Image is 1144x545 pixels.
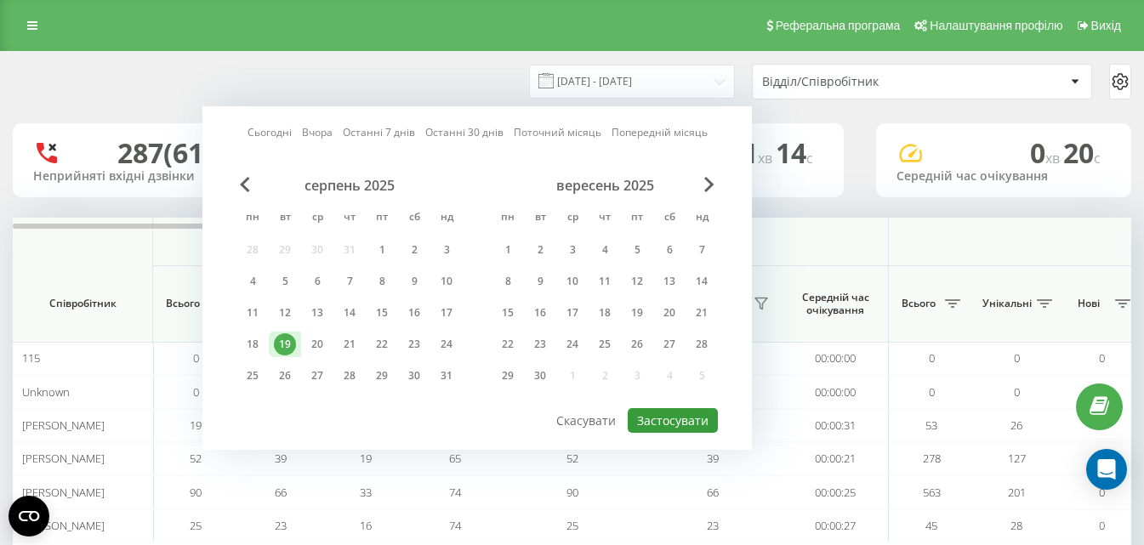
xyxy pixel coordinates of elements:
div: нд 24 серп 2025 р. [430,332,463,357]
div: сб 27 вер 2025 р. [653,332,686,357]
div: 5 [626,239,648,261]
div: 28 [691,333,713,355]
abbr: вівторок [272,206,298,231]
div: 18 [242,333,264,355]
abbr: субота [657,206,682,231]
abbr: неділя [689,206,714,231]
div: сб 6 вер 2025 р. [653,237,686,263]
div: сб 16 серп 2025 р. [398,300,430,326]
div: вересень 2025 [492,177,718,194]
div: пт 8 серп 2025 р. [366,269,398,294]
div: вт 16 вер 2025 р. [524,300,556,326]
span: Вхідні дзвінки [197,235,844,248]
div: пн 29 вер 2025 р. [492,363,524,389]
div: 4 [242,270,264,292]
div: нд 31 серп 2025 р. [430,363,463,389]
div: 9 [529,270,551,292]
div: ср 24 вер 2025 р. [556,332,589,357]
div: нд 7 вер 2025 р. [686,237,718,263]
a: Останні 30 днів [425,124,504,140]
span: [PERSON_NAME] [22,485,105,500]
div: пн 1 вер 2025 р. [492,237,524,263]
div: нд 3 серп 2025 р. [430,237,463,263]
td: 00:00:25 [783,475,889,508]
td: 00:00:00 [783,375,889,408]
div: 7 [691,239,713,261]
div: 11 [242,302,264,324]
span: [PERSON_NAME] [22,417,105,433]
div: 2 [529,239,551,261]
div: 27 [658,333,680,355]
div: 2 [403,239,425,261]
span: Unknown [22,384,70,400]
span: Середній час очікування [795,291,875,317]
div: 12 [626,270,648,292]
div: 19 [626,302,648,324]
abbr: неділя [434,206,459,231]
span: 90 [190,485,202,500]
span: 25 [566,518,578,533]
div: Open Intercom Messenger [1086,449,1127,490]
div: 26 [274,365,296,387]
div: 15 [371,302,393,324]
div: 6 [658,239,680,261]
abbr: п’ятниця [624,206,650,231]
span: Previous Month [240,177,250,192]
div: 1 [371,239,393,261]
div: пт 15 серп 2025 р. [366,300,398,326]
div: 23 [529,333,551,355]
span: 66 [707,485,719,500]
abbr: середа [304,206,330,231]
div: чт 18 вер 2025 р. [589,300,621,326]
div: пт 5 вер 2025 р. [621,237,653,263]
span: 20 [1063,134,1101,171]
div: 29 [371,365,393,387]
div: сб 23 серп 2025 р. [398,332,430,357]
div: 8 [371,270,393,292]
div: 287 (61)% [117,137,237,169]
div: нд 14 вер 2025 р. [686,269,718,294]
td: 00:00:00 [783,342,889,375]
div: чт 14 серп 2025 р. [333,300,366,326]
button: Застосувати [628,408,718,433]
span: 90 [566,485,578,500]
div: чт 21 серп 2025 р. [333,332,366,357]
span: 33 [360,485,372,500]
span: 201 [1008,485,1026,500]
td: 00:00:31 [783,409,889,442]
div: вт 23 вер 2025 р. [524,332,556,357]
div: чт 4 вер 2025 р. [589,237,621,263]
span: c [1094,149,1101,167]
div: Відділ/Співробітник [762,75,965,89]
span: 23 [275,518,287,533]
div: пн 22 вер 2025 р. [492,332,524,357]
span: 39 [707,451,719,466]
div: 16 [529,302,551,324]
span: Реферальна програма [776,19,901,32]
div: нд 17 серп 2025 р. [430,300,463,326]
a: Останні 7 днів [343,124,415,140]
span: Next Month [704,177,714,192]
div: пн 18 серп 2025 р. [236,332,269,357]
div: ср 13 серп 2025 р. [301,300,333,326]
div: пт 22 серп 2025 р. [366,332,398,357]
div: пн 4 серп 2025 р. [236,269,269,294]
span: 0 [1099,518,1105,533]
td: 00:00:27 [783,509,889,542]
span: Налаштування профілю [930,19,1062,32]
div: сб 13 вер 2025 р. [653,269,686,294]
span: 65 [449,451,461,466]
span: 26 [1010,417,1022,433]
span: Всього [897,297,940,310]
span: 0 [193,384,199,400]
div: 23 [403,333,425,355]
div: 11 [594,270,616,292]
div: нд 21 вер 2025 р. [686,300,718,326]
abbr: субота [401,206,427,231]
div: 14 [691,270,713,292]
span: 52 [190,451,202,466]
span: Вихід [1091,19,1121,32]
div: 24 [561,333,583,355]
div: 13 [306,302,328,324]
span: 19 [190,417,202,433]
